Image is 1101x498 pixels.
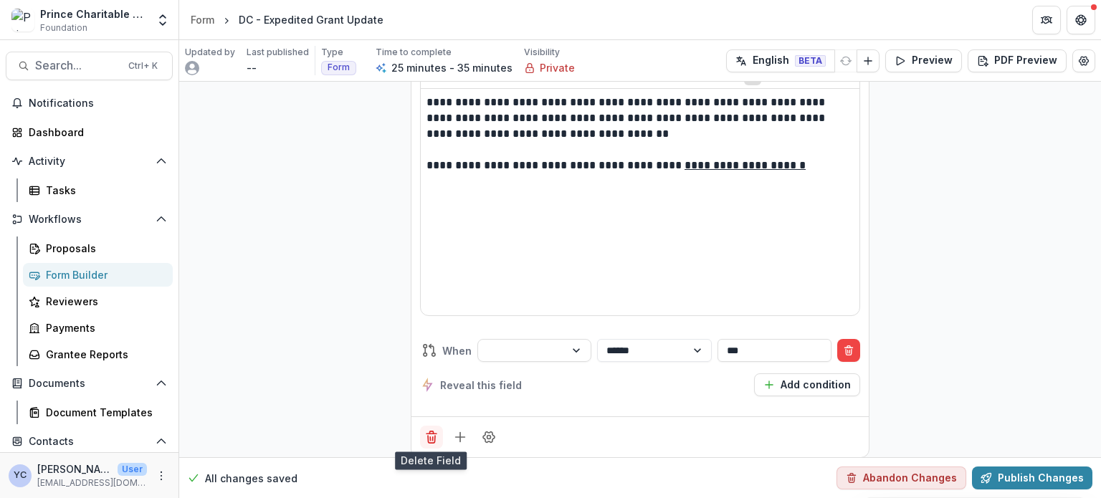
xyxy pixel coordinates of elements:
[837,339,860,362] button: Delete condition
[118,463,147,476] p: User
[6,92,173,115] button: Notifications
[6,372,173,395] button: Open Documents
[6,208,173,231] button: Open Workflows
[726,49,835,72] button: English BETA
[968,49,1067,72] button: PDF Preview
[247,46,309,59] p: Last published
[6,430,173,453] button: Open Contacts
[328,62,350,72] span: Form
[29,436,150,448] span: Contacts
[391,60,513,75] p: 25 minutes - 35 minutes
[440,378,522,393] span: Reveal this field
[420,426,443,449] button: Delete field
[153,6,173,34] button: Open entity switcher
[46,183,161,198] div: Tasks
[46,347,161,362] div: Grantee Reports
[1032,6,1061,34] button: Partners
[23,263,173,287] a: Form Builder
[524,46,560,59] p: Visibility
[14,471,27,480] div: Yena Choi
[247,60,257,75] p: --
[191,12,214,27] div: Form
[46,405,161,420] div: Document Templates
[185,9,389,30] nav: breadcrumb
[153,467,170,484] button: More
[885,49,962,72] button: Preview
[185,46,235,59] p: Updated by
[23,289,173,313] a: Reviewers
[29,155,150,168] span: Activity
[23,178,173,202] a: Tasks
[1072,49,1095,72] button: Edit Form Settings
[23,236,173,260] a: Proposals
[125,58,161,74] div: Ctrl + K
[205,471,297,486] p: All changes saved
[834,49,857,72] button: Refresh Translation
[540,60,575,75] p: Private
[11,9,34,32] img: Prince Charitable Trusts Sandbox
[837,466,966,489] button: Abandon Changes
[185,9,220,30] a: Form
[6,52,173,80] button: Search...
[29,125,161,140] div: Dashboard
[1067,6,1095,34] button: Get Help
[321,46,343,59] p: Type
[477,426,500,449] button: Field Settings
[972,466,1092,489] button: Publish Changes
[6,150,173,173] button: Open Activity
[29,378,150,390] span: Documents
[35,59,120,72] span: Search...
[29,97,167,110] span: Notifications
[37,461,112,477] p: [PERSON_NAME]
[185,61,199,75] svg: avatar
[449,426,472,449] button: Add field
[46,241,161,256] div: Proposals
[40,6,147,21] div: Prince Charitable Trusts Sandbox
[29,214,150,226] span: Workflows
[754,373,860,396] button: Add condition
[46,294,161,309] div: Reviewers
[442,343,472,358] span: When
[23,316,173,340] a: Payments
[40,21,87,34] span: Foundation
[23,401,173,424] a: Document Templates
[46,320,161,335] div: Payments
[376,46,452,59] p: Time to complete
[239,12,383,27] div: DC - Expedited Grant Update
[6,120,173,144] a: Dashboard
[857,49,880,72] button: Add Language
[23,343,173,366] a: Grantee Reports
[37,477,147,489] p: [EMAIL_ADDRESS][DOMAIN_NAME]
[46,267,161,282] div: Form Builder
